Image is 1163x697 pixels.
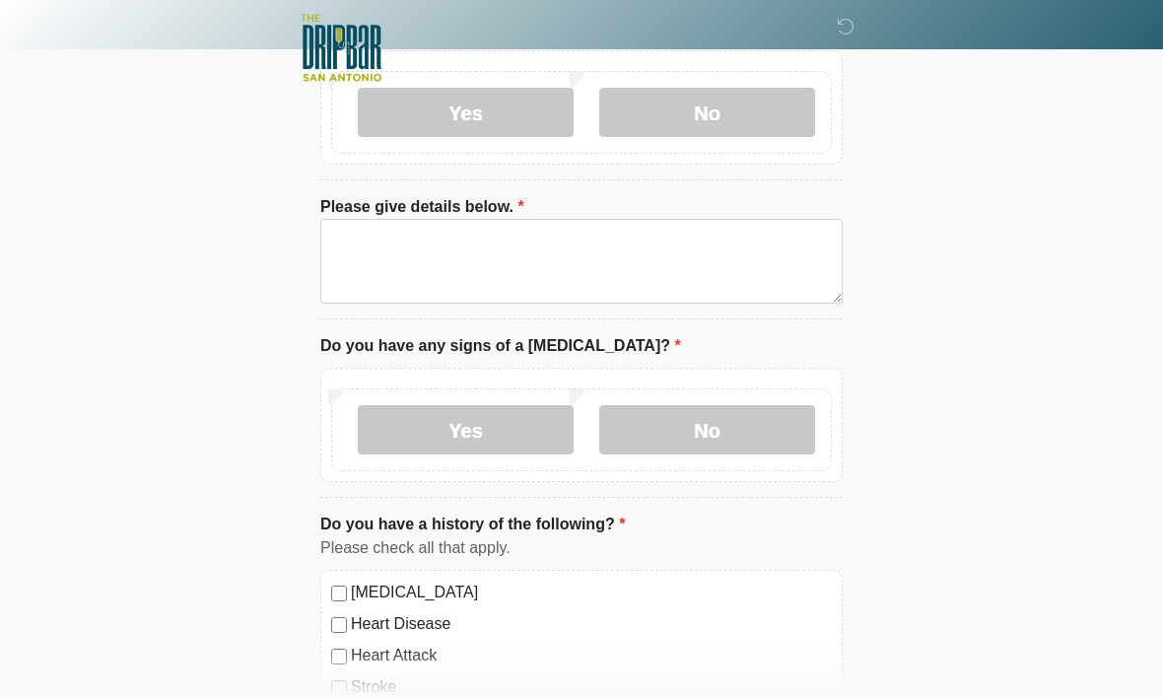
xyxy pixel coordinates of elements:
div: Please check all that apply. [320,537,843,561]
input: [MEDICAL_DATA] [331,587,347,602]
label: Do you have a history of the following? [320,514,625,537]
label: [MEDICAL_DATA] [351,582,832,605]
input: Heart Attack [331,650,347,665]
label: Yes [358,89,574,138]
label: No [599,89,815,138]
label: Heart Attack [351,645,832,668]
label: Yes [358,406,574,455]
label: No [599,406,815,455]
label: Do you have any signs of a [MEDICAL_DATA]? [320,335,681,359]
input: Stroke [331,681,347,697]
label: Please give details below. [320,196,524,220]
input: Heart Disease [331,618,347,634]
label: Heart Disease [351,613,832,637]
img: The DRIPBaR - San Antonio Fossil Creek Logo [301,15,381,84]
